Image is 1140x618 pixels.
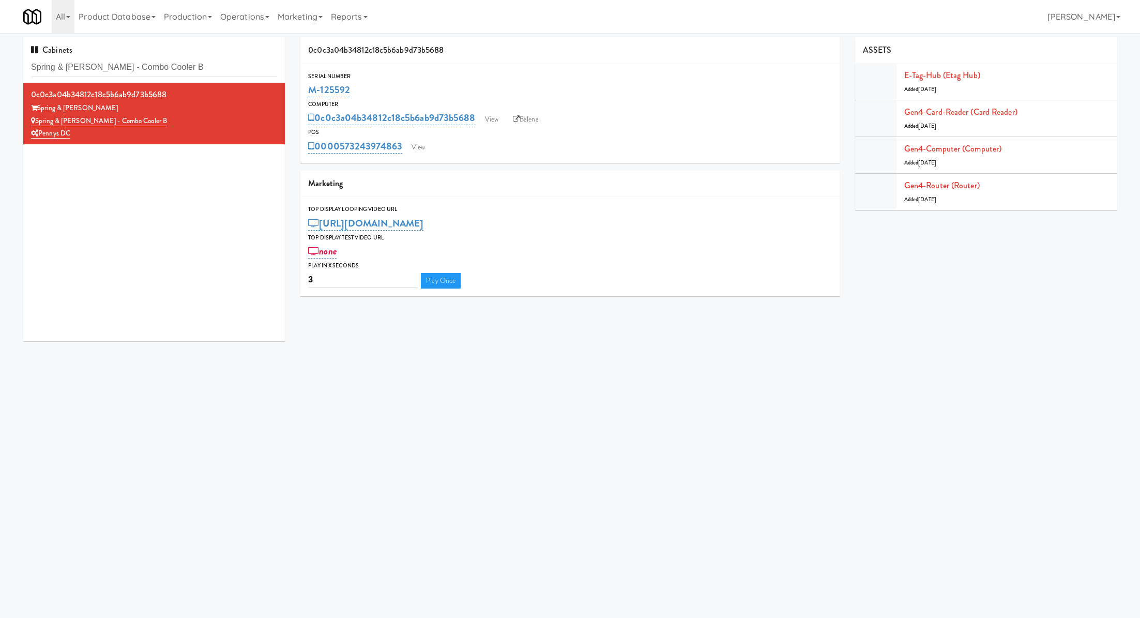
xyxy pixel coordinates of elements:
[308,83,350,97] a: M-125592
[31,44,72,56] span: Cabinets
[308,111,475,125] a: 0c0c3a04b34812c18c5b6ab9d73b5688
[308,71,831,82] div: Serial Number
[308,204,831,215] div: Top Display Looping Video Url
[480,112,504,127] a: View
[31,102,277,115] div: Spring & [PERSON_NAME]
[918,85,936,93] span: [DATE]
[918,195,936,203] span: [DATE]
[406,140,430,155] a: View
[308,244,337,259] a: none
[308,216,423,231] a: [URL][DOMAIN_NAME]
[308,233,831,243] div: Top Display Test Video Url
[31,58,277,77] input: Search cabinets
[904,195,936,203] span: Added
[308,99,831,110] div: Computer
[31,87,277,102] div: 0c0c3a04b34812c18c5b6ab9d73b5688
[904,159,936,167] span: Added
[300,37,839,64] div: 0c0c3a04b34812c18c5b6ab9d73b5688
[508,112,544,127] a: Balena
[904,179,980,191] a: Gen4-router (Router)
[904,85,936,93] span: Added
[308,177,343,189] span: Marketing
[918,159,936,167] span: [DATE]
[904,122,936,130] span: Added
[904,69,980,81] a: E-tag-hub (Etag Hub)
[421,273,461,289] a: Play Once
[904,143,1001,155] a: Gen4-computer (Computer)
[31,128,70,139] a: Pennys DC
[308,139,402,154] a: 0000573243974863
[23,8,41,26] img: Micromart
[308,261,831,271] div: Play in X seconds
[918,122,936,130] span: [DATE]
[31,116,167,126] a: Spring & [PERSON_NAME] - Combo Cooler B
[308,127,831,138] div: POS
[863,44,892,56] span: ASSETS
[23,83,285,144] li: 0c0c3a04b34812c18c5b6ab9d73b5688Spring & [PERSON_NAME] Spring & [PERSON_NAME] - Combo Cooler BPen...
[904,106,1017,118] a: Gen4-card-reader (Card Reader)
